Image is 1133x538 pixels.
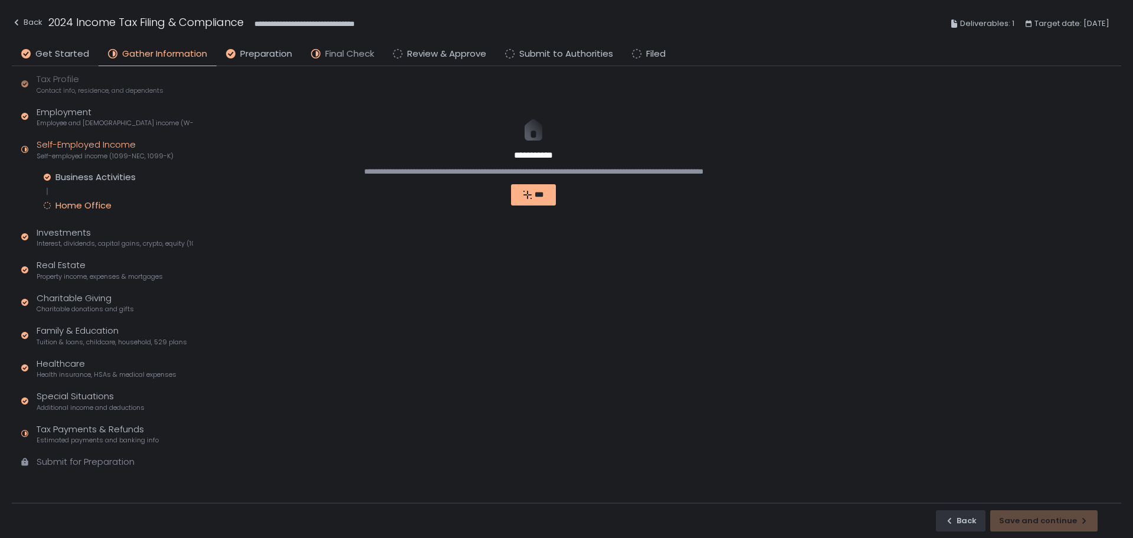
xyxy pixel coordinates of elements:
div: Back [945,516,977,526]
span: Contact info, residence, and dependents [37,86,163,95]
div: Healthcare [37,357,176,380]
span: Property income, expenses & mortgages [37,272,163,281]
span: Gather Information [122,47,207,61]
span: Interest, dividends, capital gains, crypto, equity (1099s, K-1s) [37,239,193,248]
button: Back [12,14,42,34]
h1: 2024 Income Tax Filing & Compliance [48,14,244,30]
div: Self-Employed Income [37,138,173,161]
div: Investments [37,226,193,249]
div: Tax Payments & Refunds [37,423,159,445]
span: Employee and [DEMOGRAPHIC_DATA] income (W-2s) [37,119,193,128]
span: Get Started [35,47,89,61]
span: Health insurance, HSAs & medical expenses [37,370,176,379]
span: Submit to Authorities [519,47,613,61]
span: Final Check [325,47,374,61]
span: Review & Approve [407,47,486,61]
span: Additional income and deductions [37,403,145,412]
span: Target date: [DATE] [1034,17,1109,31]
div: Business Activities [55,171,136,183]
div: Special Situations [37,390,145,412]
span: Estimated payments and banking info [37,436,159,445]
span: Deliverables: 1 [960,17,1014,31]
span: Tuition & loans, childcare, household, 529 plans [37,338,187,347]
div: Tax Profile [37,73,163,95]
div: Real Estate [37,259,163,281]
div: Family & Education [37,324,187,347]
span: Self-employed income (1099-NEC, 1099-K) [37,152,173,161]
div: Back [12,15,42,30]
span: Charitable donations and gifts [37,305,134,314]
div: Submit for Preparation [37,455,135,469]
div: Employment [37,106,193,128]
div: Home Office [55,200,112,211]
span: Filed [646,47,666,61]
span: Preparation [240,47,292,61]
button: Back [936,510,985,532]
div: Charitable Giving [37,292,134,314]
